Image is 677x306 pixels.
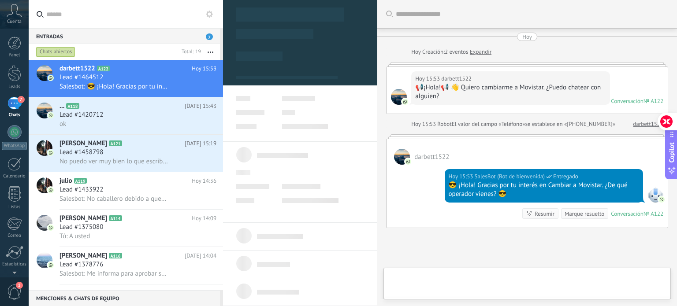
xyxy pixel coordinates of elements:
div: Hoy [522,33,532,41]
div: Panel [2,52,27,58]
div: Conversación [611,210,644,218]
div: Hoy [411,48,422,56]
img: icon [48,262,54,268]
img: icon [48,150,54,156]
img: icon [48,225,54,231]
div: 📢¡Hola!📢 👋 Quiero cambiarme a Movistar. ¿Puedo chatear con alguien? [415,83,606,101]
div: Leads [2,84,27,90]
div: Creación: [411,48,491,56]
span: Cuenta [7,19,22,25]
span: Lead #1433922 [60,185,103,194]
img: com.amocrm.amocrmwa.svg [405,159,411,165]
span: No puedo ver muy bien lo que escribo puede llamarme por favor [60,157,168,166]
img: icon [48,112,54,118]
img: icon [48,75,54,81]
span: Salesbot: No caballero debido a que tiene muchas deudas [60,195,168,203]
a: avataricon[PERSON_NAME]A116[DATE] 14:04Lead #1378776Salesbot: Me informa para aprobar su pedido [29,247,223,284]
span: 2 eventos [445,48,468,56]
div: Conversación [611,97,644,105]
div: Calendario [2,173,27,179]
div: Menciones & Chats de equipo [29,290,220,306]
span: [PERSON_NAME] [60,251,107,260]
div: Chats [2,112,27,118]
span: 1 [16,282,23,289]
a: avatariconjulioA119Hoy 14:36Lead #1433922Salesbot: No caballero debido a que tiene muchas deudas [29,172,223,209]
span: [DATE] 14:04 [185,251,216,260]
a: avataricondarbett1522A122Hoy 15:53Lead #1464512Salesbot: 😎 ¡Hola! Gracias por tu interés en Cambi... [29,60,223,97]
span: A114 [109,215,122,221]
div: Correo [2,233,27,239]
div: № A122 [644,210,663,218]
div: Listas [2,204,27,210]
button: Más [201,44,220,60]
a: avataricon[PERSON_NAME]A114Hoy 14:09Lead #1375080Tú: A usted [29,210,223,247]
span: darbett1522 [391,89,407,105]
img: com.amocrm.amocrmwa.svg [658,196,665,203]
span: Entregado [553,172,578,181]
span: darbett1522 [60,64,95,73]
span: darbett1522 [441,74,472,83]
a: darbett1522 [633,120,663,129]
span: A118 [66,103,79,109]
span: max [60,289,71,298]
img: icon [48,187,54,193]
div: WhatsApp [2,142,27,150]
span: darbett1522 [394,149,410,165]
span: julio [60,177,72,185]
span: Hoy 14:09 [192,214,216,223]
span: ok [60,120,66,128]
span: 7 [206,33,213,40]
span: Robot [437,120,451,128]
div: Entradas [29,28,220,44]
div: Estadísticas [2,262,27,267]
img: com.amocrm.amocrmwa.svg [402,99,408,105]
span: Lead #1420712 [60,111,103,119]
span: Lead #1458798 [60,148,103,157]
span: A121 [109,140,122,146]
span: [DATE] 15:43 [185,102,216,111]
div: № A122 [644,97,663,105]
a: avataricon...A118[DATE] 15:43Lead #1420712ok [29,97,223,134]
div: Chats abiertos [36,47,75,57]
div: Hoy 15:53 [449,172,475,181]
span: Hoy 15:53 [192,64,216,73]
span: El valor del campo «Teléfono» [452,120,525,129]
span: A119 [74,178,87,184]
div: Hoy 15:53 [415,74,441,83]
span: Tú: A usted [60,232,90,240]
span: Lead #1378776 [60,260,103,269]
span: darbett1522 [414,153,449,161]
span: Salesbot: Me informa para aprobar su pedido [60,269,168,278]
span: Hoy 14:03 [192,289,216,298]
span: 7 [18,96,25,103]
div: Total: 19 [178,48,201,56]
span: [DATE] 15:19 [185,139,216,148]
div: Marque resuelto [565,210,604,218]
span: se establece en «[PHONE_NUMBER]» [525,120,615,129]
a: avataricon[PERSON_NAME]A121[DATE] 15:19Lead #1458798No puedo ver muy bien lo que escribo puede ll... [29,135,223,172]
span: SalesBot (Bot de bienvenida) [475,172,545,181]
span: Salesbot: 😎 ¡Hola! Gracias por tu interés en Cambiar a Movistar. ¿De qué operador vienes? 😎 [60,82,168,91]
span: Lead #1375080 [60,223,103,232]
div: 😎 ¡Hola! Gracias por tu interés en Cambiar a Movistar. ¿De qué operador vienes? 😎 [449,181,639,199]
span: Lead #1464512 [60,73,103,82]
div: Resumir [535,210,554,218]
span: ... [60,102,64,111]
span: A116 [109,253,122,258]
span: SalesBot [647,187,663,203]
a: Expandir [470,48,491,56]
span: [PERSON_NAME] [60,139,107,148]
span: Hoy 14:36 [192,177,216,185]
div: Hoy 15:53 [411,120,437,129]
span: Copilot [667,142,676,162]
span: A122 [97,66,110,71]
span: [PERSON_NAME] [60,214,107,223]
